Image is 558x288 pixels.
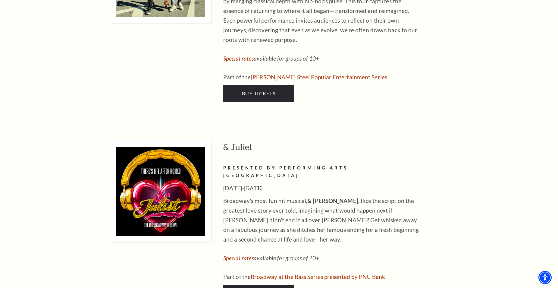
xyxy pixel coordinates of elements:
a: Special rates [223,55,254,62]
a: Special rates [223,255,254,261]
span: Buy Tickets [242,90,275,96]
h2: PRESENTED BY PERFORMING ARTS [GEOGRAPHIC_DATA] [223,164,419,179]
img: & Juliet [110,141,211,242]
p: Part of the [223,272,419,282]
strong: & [PERSON_NAME] [307,197,358,204]
em: available for groups of 10+ [223,255,319,261]
div: Accessibility Menu [538,271,552,284]
h3: [DATE]-[DATE] [223,183,419,193]
p: Part of the [223,72,419,82]
h3: & Juliet [223,141,466,158]
a: Broadway at the Bass Series presented by PNC Bank [251,273,385,280]
a: Irwin Steel Popular Entertainment Series - open in a new tab [251,74,387,81]
a: Buy Tickets [223,85,294,102]
em: available for groups of 10+ [223,55,319,62]
p: Broadway's most fun hit musical, , flips the script on the greatest love story ever told, imagini... [223,196,419,244]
